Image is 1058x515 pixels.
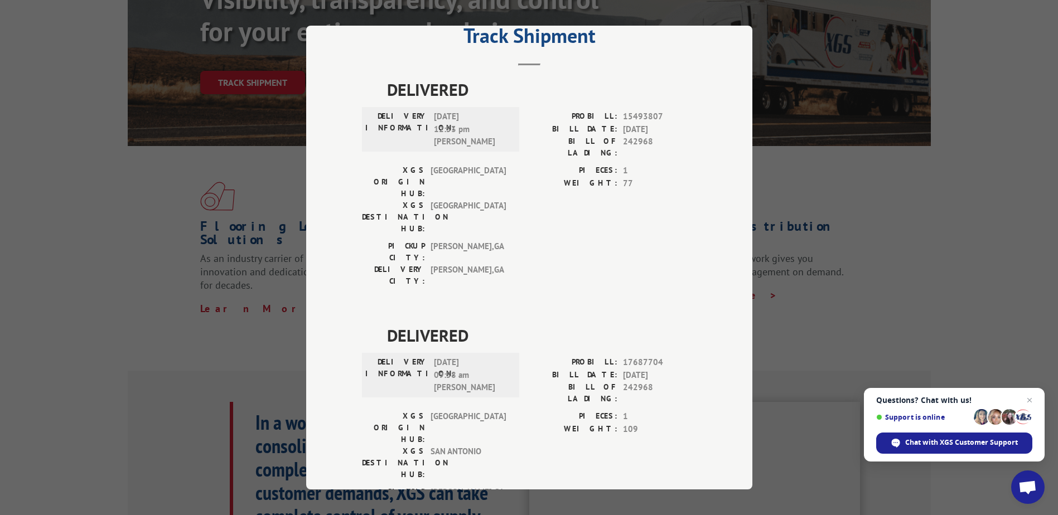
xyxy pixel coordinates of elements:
label: PROBILL: [529,356,617,369]
div: Chat with XGS Customer Support [876,433,1032,454]
span: [DATE] [623,369,697,382]
span: 17687704 [623,356,697,369]
span: [GEOGRAPHIC_DATA] [431,410,506,445]
span: 15493807 [623,110,697,123]
label: XGS ORIGIN HUB: [362,164,425,200]
label: XGS DESTINATION HUB: [362,445,425,480]
label: WEIGHT: [529,423,617,436]
span: 77 [623,177,697,190]
span: [PERSON_NAME] , GA [431,264,506,287]
label: DELIVERY INFORMATION: [365,110,428,148]
label: WEIGHT: [529,177,617,190]
label: BILL DATE: [529,123,617,136]
span: [DATE] [623,123,697,136]
span: Close chat [1023,393,1036,407]
span: [DATE] 09:58 am [PERSON_NAME] [434,356,509,394]
div: Open chat [1011,470,1045,504]
span: DELIVERED [387,77,697,102]
span: 1 [623,164,697,177]
label: XGS DESTINATION HUB: [362,200,425,235]
span: [GEOGRAPHIC_DATA] [431,200,506,235]
label: XGS ORIGIN HUB: [362,410,425,445]
span: 242968 [623,381,697,405]
span: SAN ANTONIO [431,445,506,480]
label: PIECES: [529,164,617,177]
span: 1 [623,410,697,423]
span: 242968 [623,135,697,159]
label: DELIVERY INFORMATION: [365,356,428,394]
span: [DATE] 12:53 pm [PERSON_NAME] [434,110,509,148]
label: PICKUP CITY: [362,240,425,264]
span: Support is online [876,413,970,421]
span: [PERSON_NAME] , GA [431,240,506,264]
span: [GEOGRAPHIC_DATA] [431,164,506,200]
span: 109 [623,423,697,436]
span: Questions? Chat with us! [876,396,1032,405]
label: DELIVERY CITY: [362,264,425,287]
label: BILL OF LADING: [529,381,617,405]
span: Chat with XGS Customer Support [905,438,1018,448]
span: [PERSON_NAME] , GA [431,486,506,509]
label: BILL DATE: [529,369,617,382]
label: BILL OF LADING: [529,135,617,159]
label: PROBILL: [529,110,617,123]
h2: Track Shipment [362,28,697,49]
label: PIECES: [529,410,617,423]
label: PICKUP CITY: [362,486,425,509]
span: DELIVERED [387,323,697,348]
